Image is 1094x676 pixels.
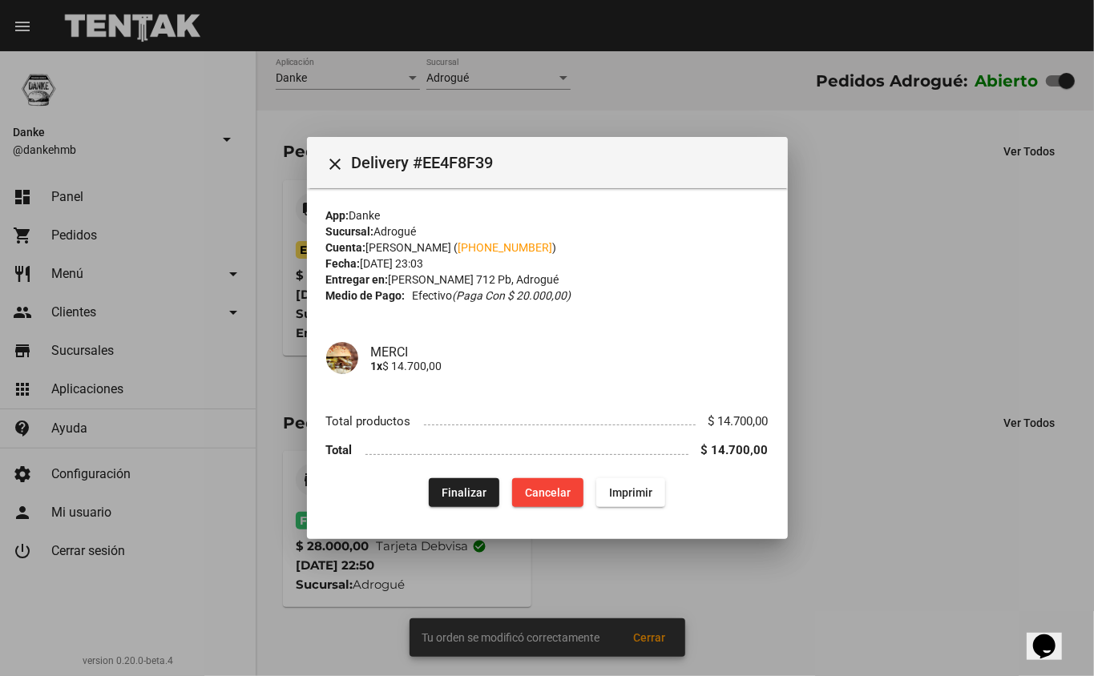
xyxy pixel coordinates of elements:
li: Total $ 14.700,00 [326,436,769,465]
mat-icon: Cerrar [326,155,345,174]
button: Cerrar [320,147,352,179]
h4: MERCI [371,344,769,360]
iframe: chat widget [1027,612,1078,660]
span: Cancelar [525,486,571,499]
span: Delivery #EE4F8F39 [352,150,775,175]
strong: Fecha: [326,257,361,270]
button: Imprimir [596,478,665,507]
div: Adrogué [326,223,769,239]
div: [DATE] 23:03 [326,256,769,272]
img: 8f13779e-87c4-448a-ade8-9022de7090e5.png [326,342,358,374]
div: [PERSON_NAME] 712 Pb, Adrogué [326,272,769,288]
span: Finalizar [442,486,486,499]
button: Cancelar [512,478,583,507]
b: 1x [371,360,383,372]
a: [PHONE_NUMBER] [458,241,553,254]
strong: Sucursal: [326,225,374,238]
button: Finalizar [429,478,499,507]
span: Efectivo [412,288,571,304]
strong: Cuenta: [326,241,366,254]
i: (Paga con $ 20.000,00) [452,289,571,302]
span: Imprimir [609,486,652,499]
strong: App: [326,209,349,222]
li: Total productos $ 14.700,00 [326,406,769,436]
strong: Entregar en: [326,273,389,286]
p: $ 14.700,00 [371,360,769,372]
strong: Medio de Pago: [326,288,406,304]
div: [PERSON_NAME] ( ) [326,239,769,256]
div: Danke [326,207,769,223]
